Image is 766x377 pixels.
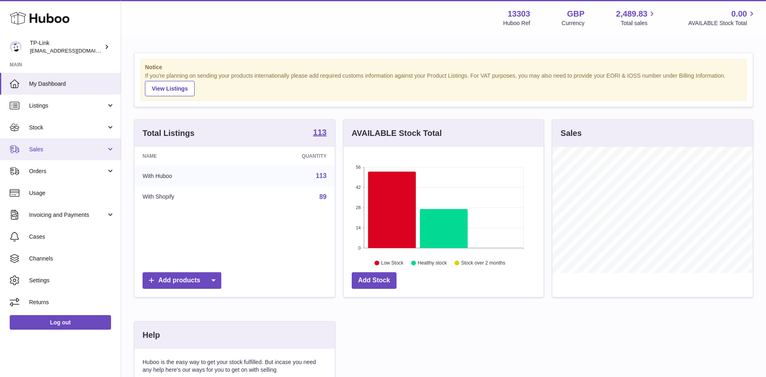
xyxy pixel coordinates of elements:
[134,186,242,208] td: With Shopify
[29,189,115,197] span: Usage
[616,8,648,19] span: 2,489.83
[29,124,106,131] span: Stock
[10,315,111,330] a: Log out
[242,147,334,165] th: Quantity
[688,19,756,27] span: AVAILABLE Stock Total
[29,146,106,153] span: Sales
[688,8,756,27] a: 0.00 AVAILABLE Stock Total
[313,128,326,138] a: 113
[356,225,361,230] text: 14
[134,147,242,165] th: Name
[143,330,160,341] h3: Help
[29,299,115,306] span: Returns
[616,8,657,27] a: 2,489.83 Total sales
[508,8,530,19] strong: 13303
[30,47,119,54] span: [EMAIL_ADDRESS][DOMAIN_NAME]
[418,260,447,266] text: Healthy stock
[30,39,103,55] div: TP-Link
[356,205,361,210] text: 28
[621,19,657,27] span: Total sales
[29,255,115,263] span: Channels
[145,64,742,71] strong: Notice
[358,246,361,250] text: 0
[560,128,581,139] h3: Sales
[562,19,585,27] div: Currency
[352,272,397,289] a: Add Stock
[461,260,505,266] text: Stock over 2 months
[319,193,327,200] a: 89
[356,185,361,190] text: 42
[29,80,115,88] span: My Dashboard
[29,211,106,219] span: Invoicing and Payments
[29,167,106,175] span: Orders
[29,277,115,284] span: Settings
[731,8,747,19] span: 0.00
[29,233,115,241] span: Cases
[145,72,742,96] div: If you're planning on sending your products internationally please add required customs informati...
[567,8,584,19] strong: GBP
[10,41,22,53] img: gaby.chen@tp-link.com
[29,102,106,110] span: Listings
[143,358,327,374] p: Huboo is the easy way to get your stock fulfilled. But incase you need any help here's our ways f...
[313,128,326,136] strong: 113
[134,165,242,186] td: With Huboo
[503,19,530,27] div: Huboo Ref
[356,165,361,169] text: 56
[316,172,327,179] a: 113
[143,272,221,289] a: Add products
[145,81,195,96] a: View Listings
[143,128,195,139] h3: Total Listings
[381,260,404,266] text: Low Stock
[352,128,442,139] h3: AVAILABLE Stock Total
